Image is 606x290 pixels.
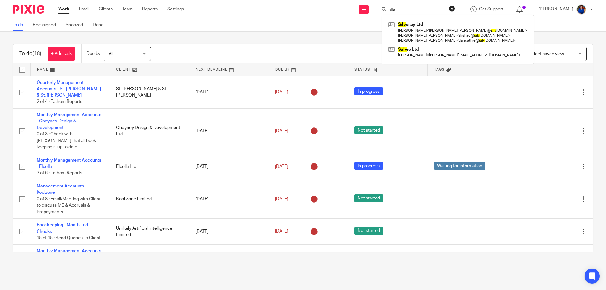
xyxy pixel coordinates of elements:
[110,109,189,154] td: Cheyney Design & Development Ltd.
[354,194,383,202] span: Not started
[110,76,189,109] td: St. [PERSON_NAME] & St. [PERSON_NAME]
[33,51,41,56] span: (18)
[354,162,383,170] span: In progress
[167,6,184,12] a: Settings
[529,52,564,56] span: Select saved view
[275,90,288,94] span: [DATE]
[37,197,101,214] span: 0 of 8 · Email/Meeting with Client to discuss ME & Accruals & Prepayments
[66,19,88,31] a: Snoozed
[449,5,455,12] button: Clear
[37,100,82,104] span: 2 of 4 · Fathom Reports
[354,126,383,134] span: Not started
[93,19,108,31] a: Done
[189,245,269,277] td: [DATE]
[48,47,75,61] a: + Add task
[37,236,101,240] span: 15 of 15 · Send Queries To Client
[110,219,189,245] td: Unlikely Artificial Intelligence Limited
[122,6,133,12] a: Team
[110,154,189,180] td: Elcella Ltd
[109,52,113,56] span: All
[354,227,383,235] span: Not started
[275,129,288,133] span: [DATE]
[189,180,269,218] td: [DATE]
[33,19,61,31] a: Reassigned
[275,229,288,234] span: [DATE]
[354,87,383,95] span: In progress
[79,6,89,12] a: Email
[434,128,508,134] div: ---
[189,154,269,180] td: [DATE]
[576,4,586,15] img: Nicole.jpeg
[37,132,96,149] span: 0 of 3 · Check with [PERSON_NAME] that all book keeping is up to date.
[189,109,269,154] td: [DATE]
[37,184,86,195] a: Management Accounts - Koolzone
[434,196,508,202] div: ---
[275,197,288,201] span: [DATE]
[110,180,189,218] td: Kool Zone Limited
[37,249,101,259] a: Monthly Management Accounts - Tap Tap Giving
[142,6,158,12] a: Reports
[434,89,508,95] div: ---
[538,6,573,12] p: [PERSON_NAME]
[58,6,69,12] a: Work
[37,80,101,98] a: Quarterly Management Accounts - St. [PERSON_NAME] & St. [PERSON_NAME]
[189,76,269,109] td: [DATE]
[388,8,445,13] input: Search
[37,113,101,130] a: Monthly Management Accounts - Cheyney Design & Development
[99,6,113,12] a: Clients
[434,162,485,170] span: Waiting for information
[13,19,28,31] a: To do
[37,171,82,175] span: 3 of 6 · Fathom Reports
[189,219,269,245] td: [DATE]
[37,158,101,169] a: Monthly Management Accounts - Elcella
[275,164,288,169] span: [DATE]
[434,68,445,71] span: Tags
[37,223,88,234] a: Bookkeeping - Month End Checks
[13,5,44,14] img: Pixie
[434,228,508,235] div: ---
[86,50,100,57] p: Due by
[19,50,41,57] h1: To do
[110,245,189,277] td: Taptap Giving Ltd
[479,7,503,11] span: Get Support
